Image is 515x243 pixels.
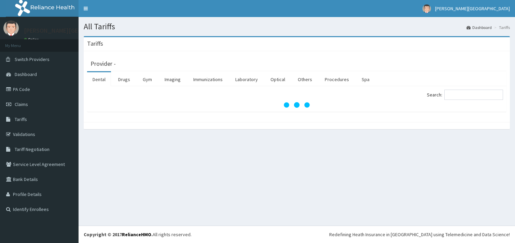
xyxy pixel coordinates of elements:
[87,72,111,87] a: Dental
[87,41,103,47] h3: Tariffs
[319,72,354,87] a: Procedures
[467,25,492,30] a: Dashboard
[15,101,28,107] span: Claims
[283,91,310,119] svg: audio-loading
[3,20,19,36] img: User Image
[292,72,318,87] a: Others
[444,90,503,100] input: Search:
[230,72,263,87] a: Laboratory
[159,72,186,87] a: Imaging
[15,116,27,122] span: Tariffs
[265,72,291,87] a: Optical
[24,28,125,34] p: [PERSON_NAME][GEOGRAPHIC_DATA]
[188,72,228,87] a: Immunizations
[356,72,375,87] a: Spa
[15,71,37,77] span: Dashboard
[91,61,116,67] h3: Provider -
[113,72,136,87] a: Drugs
[15,56,50,62] span: Switch Providers
[427,90,503,100] label: Search:
[122,231,151,238] a: RelianceHMO
[492,25,510,30] li: Tariffs
[84,231,153,238] strong: Copyright © 2017 .
[422,4,431,13] img: User Image
[79,226,515,243] footer: All rights reserved.
[15,146,50,152] span: Tariff Negotiation
[435,5,510,12] span: [PERSON_NAME][GEOGRAPHIC_DATA]
[329,231,510,238] div: Redefining Heath Insurance in [GEOGRAPHIC_DATA] using Telemedicine and Data Science!
[24,37,40,42] a: Online
[84,22,510,31] h1: All Tariffs
[137,72,157,87] a: Gym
